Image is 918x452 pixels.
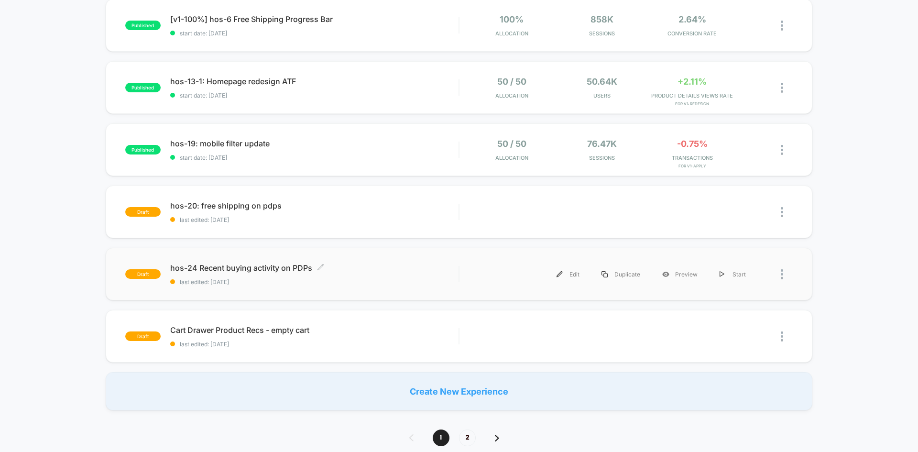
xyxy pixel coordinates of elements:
[649,92,735,99] span: PRODUCT DETAILS VIEWS RATE
[170,325,459,335] span: Cart Drawer Product Recs - empty cart
[106,372,812,410] div: Create New Experience
[495,92,528,99] span: Allocation
[781,83,783,93] img: close
[459,430,476,446] span: 2
[559,30,645,37] span: Sessions
[170,154,459,161] span: start date: [DATE]
[125,145,161,154] span: published
[170,77,459,86] span: hos-13-1: Homepage redesign ATF
[125,83,161,92] span: published
[677,139,708,149] span: -0.75%
[170,92,459,99] span: start date: [DATE]
[170,139,459,148] span: hos-19: mobile filter update
[590,264,651,285] div: Duplicate
[497,77,526,87] span: 50 / 50
[170,14,459,24] span: [v1-100%] hos-6 Free Shipping Progress Bar
[546,264,590,285] div: Edit
[781,207,783,217] img: close
[559,92,645,99] span: Users
[601,271,608,277] img: menu
[125,331,161,341] span: draft
[170,216,459,223] span: last edited: [DATE]
[433,430,449,446] span: 1
[649,154,735,161] span: TRANSACTIONS
[587,139,617,149] span: 76.47k
[559,154,645,161] span: Sessions
[495,435,499,441] img: pagination forward
[125,269,161,279] span: draft
[781,269,783,279] img: close
[125,207,161,217] span: draft
[649,30,735,37] span: CONVERSION RATE
[781,331,783,342] img: close
[170,278,459,286] span: last edited: [DATE]
[587,77,617,87] span: 50.64k
[709,264,757,285] div: Start
[495,30,528,37] span: Allocation
[720,271,724,277] img: menu
[170,263,459,273] span: hos-24 Recent buying activity on PDPs
[590,14,613,24] span: 858k
[678,77,707,87] span: +2.11%
[125,21,161,30] span: published
[781,21,783,31] img: close
[170,341,459,348] span: last edited: [DATE]
[649,164,735,168] span: for v1: apply
[495,154,528,161] span: Allocation
[170,201,459,210] span: hos-20: free shipping on pdps
[500,14,524,24] span: 100%
[557,271,563,277] img: menu
[781,145,783,155] img: close
[170,30,459,37] span: start date: [DATE]
[678,14,706,24] span: 2.64%
[497,139,526,149] span: 50 / 50
[651,264,709,285] div: Preview
[649,101,735,106] span: for v1: redesign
